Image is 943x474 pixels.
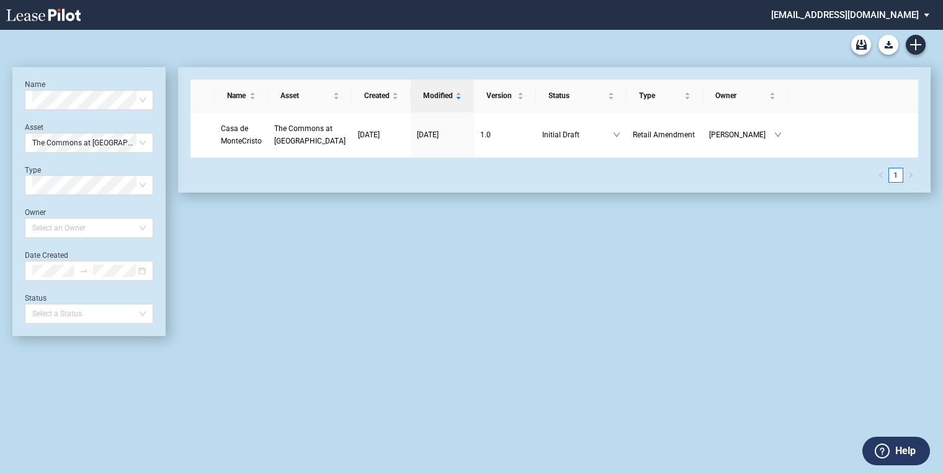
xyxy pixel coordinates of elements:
a: Retail Amendment [633,129,697,141]
span: Name [227,89,247,102]
th: Asset [268,80,352,112]
a: 1 [889,168,903,182]
span: Asset [280,89,331,102]
th: Name [215,80,268,112]
a: Create new document [906,35,926,55]
a: [DATE] [417,129,468,141]
span: [DATE] [417,130,439,139]
li: Next Page [903,168,918,183]
span: 1 . 0 [480,130,491,139]
label: Status [25,294,47,303]
span: [PERSON_NAME] [709,129,774,141]
span: [DATE] [358,130,380,139]
th: Status [536,80,627,112]
a: Archive [851,35,871,55]
span: Modified [423,89,453,102]
li: Previous Page [874,168,888,183]
th: Version [474,80,536,112]
span: down [613,131,620,139]
label: Owner [25,208,46,217]
span: swap-right [79,267,88,275]
span: Status [548,89,606,102]
button: Download Blank Form [878,35,898,55]
span: Retail Amendment [633,130,695,139]
a: Casa de MonteCristo [221,122,262,147]
button: left [874,168,888,183]
a: The Commons at [GEOGRAPHIC_DATA] [274,122,346,147]
span: down [774,131,782,139]
md-menu: Download Blank Form List [875,35,902,55]
span: Casa de MonteCristo [221,124,262,145]
label: Date Created [25,251,68,260]
span: Version [486,89,515,102]
li: 1 [888,168,903,183]
span: The Commons at Town Center [32,134,146,152]
span: Owner [715,89,767,102]
span: Type [639,89,682,102]
th: Created [352,80,411,112]
label: Help [895,443,916,459]
th: Type [627,80,703,112]
th: Owner [703,80,788,112]
span: to [79,267,88,275]
th: Modified [411,80,474,112]
span: The Commons at Town Center [274,124,346,145]
span: Initial Draft [542,129,614,141]
span: left [878,172,884,178]
span: right [908,172,914,178]
label: Name [25,80,45,89]
button: right [903,168,918,183]
label: Asset [25,123,43,132]
label: Type [25,166,41,175]
a: 1.0 [480,129,530,141]
span: Created [364,89,390,102]
a: [DATE] [358,129,404,141]
button: Help [862,437,930,465]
